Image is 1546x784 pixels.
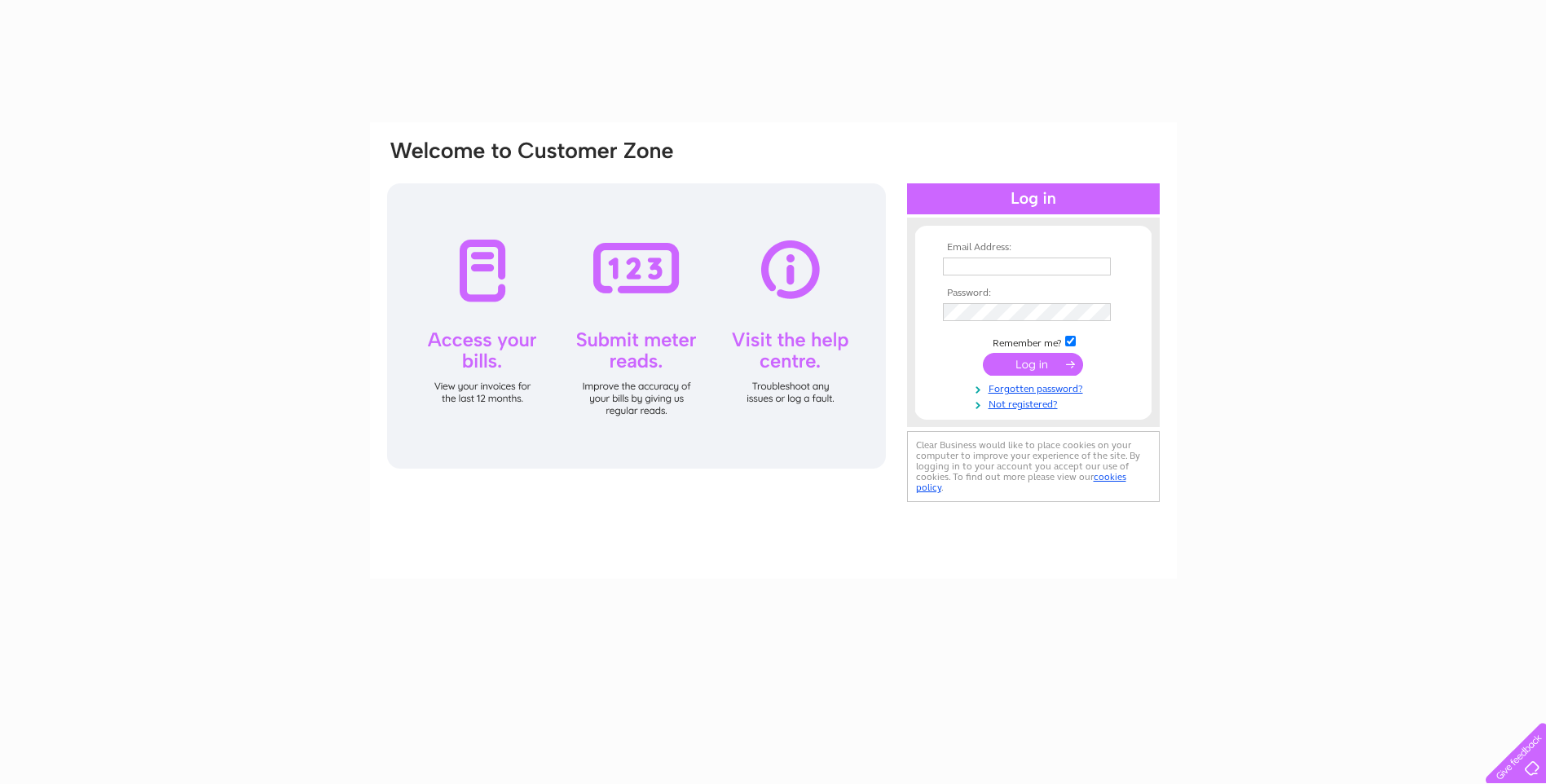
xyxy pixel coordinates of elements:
[939,288,1128,299] th: Password:
[907,431,1160,502] div: Clear Business would like to place cookies on your computer to improve your experience of the sit...
[983,353,1083,376] input: Submit
[943,380,1128,395] a: Forgotten password?
[916,471,1126,493] a: cookies policy
[939,333,1128,350] td: Remember me?
[943,395,1128,411] a: Not registered?
[939,242,1128,253] th: Email Address:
